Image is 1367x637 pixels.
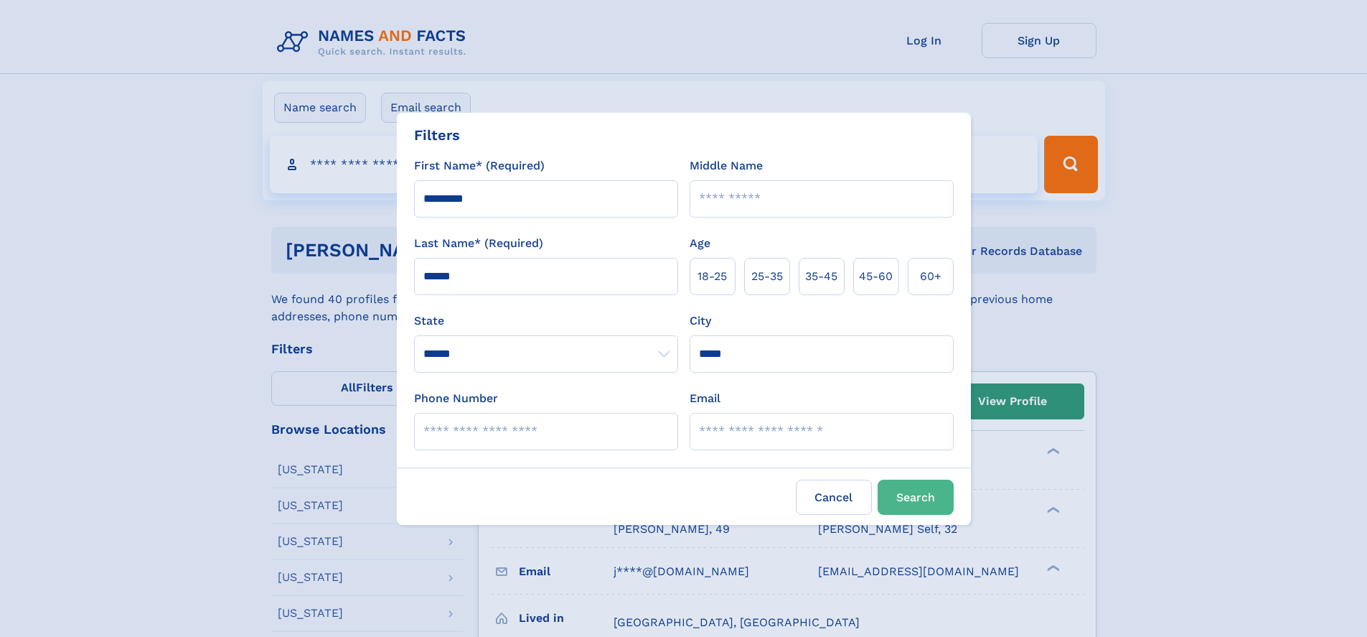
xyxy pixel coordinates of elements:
[690,235,710,252] label: Age
[697,268,727,285] span: 18‑25
[878,480,954,515] button: Search
[751,268,783,285] span: 25‑35
[414,124,460,146] div: Filters
[414,390,498,407] label: Phone Number
[690,157,763,175] label: Middle Name
[796,480,872,515] label: Cancel
[859,268,893,285] span: 45‑60
[805,268,837,285] span: 35‑45
[414,157,545,175] label: First Name* (Required)
[690,390,720,407] label: Email
[690,312,711,330] label: City
[414,312,678,330] label: State
[920,268,941,285] span: 60+
[414,235,543,252] label: Last Name* (Required)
